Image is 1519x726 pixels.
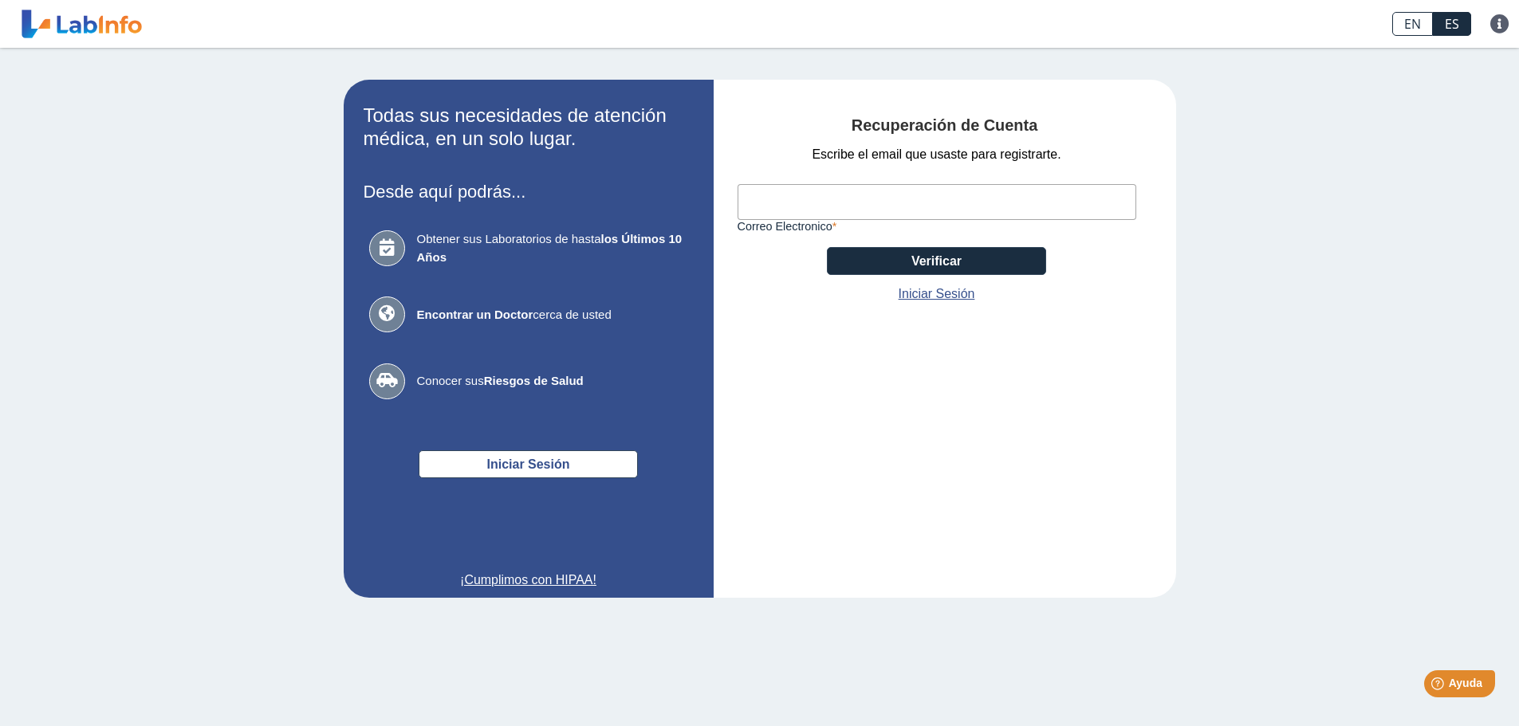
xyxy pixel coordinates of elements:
h2: Todas sus necesidades de atención médica, en un solo lugar. [364,104,694,151]
iframe: Help widget launcher [1377,664,1501,708]
button: Iniciar Sesión [419,450,638,478]
b: los Últimos 10 Años [417,232,683,264]
span: Escribe el email que usaste para registrarte. [812,145,1061,164]
h4: Recuperación de Cuenta [738,116,1152,135]
span: Obtener sus Laboratorios de hasta [417,230,688,266]
a: EN [1392,12,1433,36]
h3: Desde aquí podrás... [364,182,694,202]
button: Verificar [827,247,1046,275]
span: cerca de usted [417,306,688,324]
a: Iniciar Sesión [899,285,975,304]
b: Encontrar un Doctor [417,308,533,321]
b: Riesgos de Salud [484,374,584,387]
span: Conocer sus [417,372,688,390]
a: ES [1433,12,1471,36]
a: ¡Cumplimos con HIPAA! [364,571,694,590]
label: Correo Electronico [738,220,1136,233]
